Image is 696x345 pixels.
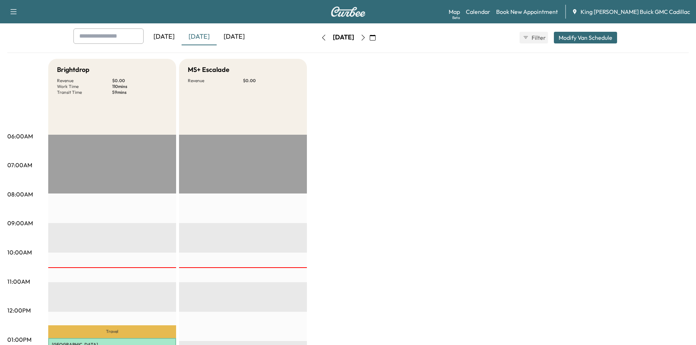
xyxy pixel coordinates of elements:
[7,190,33,199] p: 08:00AM
[182,28,217,45] div: [DATE]
[57,84,112,89] p: Work Time
[57,78,112,84] p: Revenue
[57,65,90,75] h5: Brightdrop
[112,84,167,89] p: 110 mins
[466,7,490,16] a: Calendar
[147,28,182,45] div: [DATE]
[188,65,229,75] h5: MS+ Escalade
[7,219,33,227] p: 09:00AM
[7,161,32,169] p: 07:00AM
[581,7,690,16] span: King [PERSON_NAME] Buick GMC Cadillac
[7,335,31,344] p: 01:00PM
[112,78,167,84] p: $ 0.00
[7,248,32,257] p: 10:00AM
[7,132,33,141] p: 06:00AM
[496,7,558,16] a: Book New Appointment
[112,89,167,95] p: 59 mins
[7,277,30,286] p: 11:00AM
[57,89,112,95] p: Transit Time
[452,15,460,20] div: Beta
[520,32,548,43] button: Filter
[554,32,617,43] button: Modify Van Schedule
[449,7,460,16] a: MapBeta
[188,78,243,84] p: Revenue
[48,325,176,338] p: Travel
[532,33,545,42] span: Filter
[333,33,354,42] div: [DATE]
[331,7,366,17] img: Curbee Logo
[7,306,31,315] p: 12:00PM
[217,28,252,45] div: [DATE]
[243,78,298,84] p: $ 0.00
